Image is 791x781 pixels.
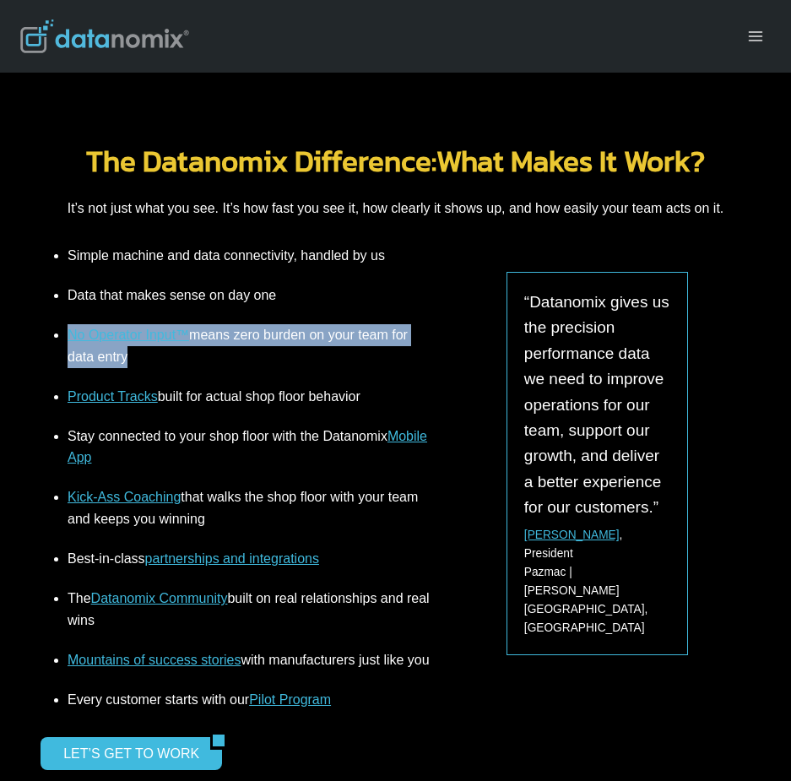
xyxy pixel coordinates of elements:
a: LET’S GET TO WORK [41,737,210,769]
li: Every customer starts with our [68,680,432,710]
li: built for actual shop floor behavior [68,377,432,416]
p: “Datanomix gives us the precision performance data we need to improve operations for our team, su... [524,290,670,520]
a: Kick-Ass Coaching [68,490,181,504]
li: means zero burden on your team for data entry [68,315,432,377]
button: Open menu [740,23,771,49]
li: that walks the shop floor with your team and keeps you winning [68,478,432,540]
h2: What Makes It Work? [20,147,771,176]
a: No Operator Input™ [68,328,189,342]
a: The Datanomix Difference: [86,139,436,183]
li: Stay connected to your shop floor with the Datanomix [68,416,432,478]
a: Mountains of success stories [68,653,241,667]
img: Datanomix [20,19,189,53]
a: Datanomix Community [91,591,228,605]
a: [PERSON_NAME] [524,529,620,541]
span: , President [524,529,623,560]
a: Pilot Program [249,692,331,707]
li: Simple machine and data connectivity, handled by us [68,245,432,275]
a: Product Tracks [68,389,158,404]
a: partnerships and integrations [145,551,319,566]
p: It’s not just what you see. It’s how fast you see it, how clearly it shows up, and how easily you... [20,191,771,225]
li: with manufacturers just like you [68,640,432,680]
li: Data that makes sense on day one [68,275,432,315]
span: Pazmac | [PERSON_NAME][GEOGRAPHIC_DATA], [GEOGRAPHIC_DATA] [524,566,647,634]
li: Best-in-class [68,539,432,578]
li: The built on real relationships and real wins [68,578,432,640]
